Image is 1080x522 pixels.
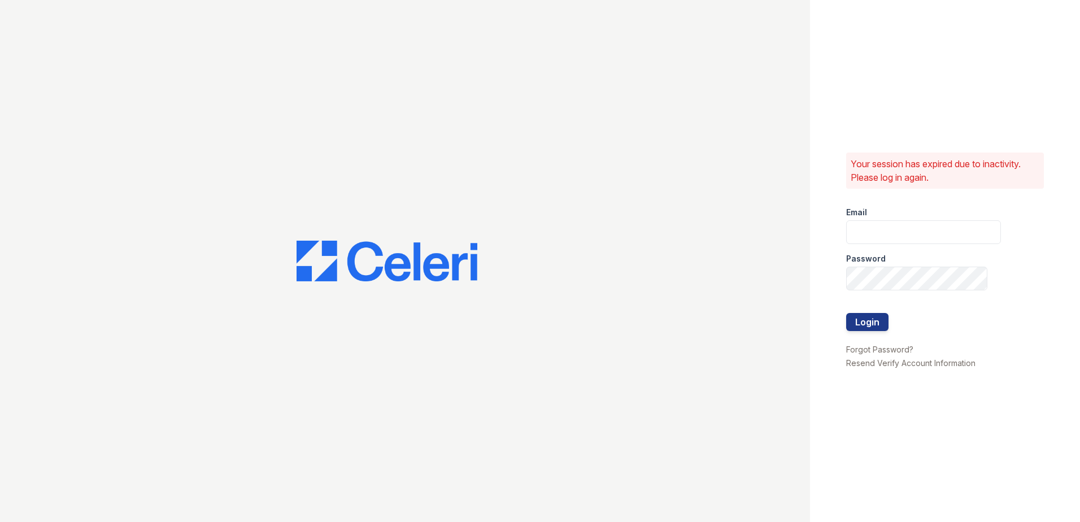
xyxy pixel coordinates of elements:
[851,157,1039,184] p: Your session has expired due to inactivity. Please log in again.
[846,345,913,354] a: Forgot Password?
[846,313,889,331] button: Login
[297,241,477,281] img: CE_Logo_Blue-a8612792a0a2168367f1c8372b55b34899dd931a85d93a1a3d3e32e68fde9ad4.png
[846,358,976,368] a: Resend Verify Account Information
[846,207,867,218] label: Email
[846,253,886,264] label: Password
